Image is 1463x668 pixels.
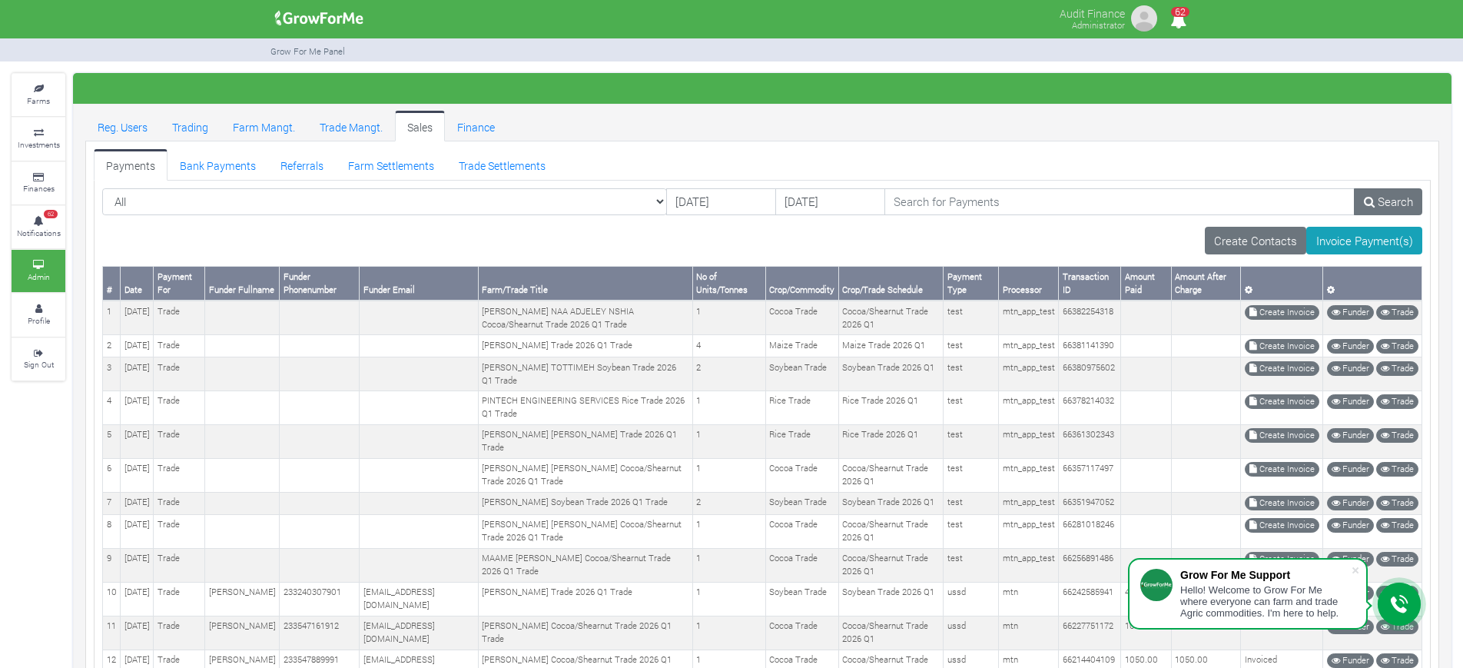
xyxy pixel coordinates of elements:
th: Funder Phonenumber [280,267,360,301]
a: Funder [1327,394,1374,409]
td: [DATE] [121,335,154,357]
td: Trade [154,616,205,650]
td: Trade [154,492,205,514]
td: Trade [154,424,205,458]
td: [DATE] [121,357,154,391]
small: Admin [28,271,50,282]
span: 62 [44,210,58,219]
small: Sign Out [24,359,54,370]
td: Rice Trade 2026 Q1 [838,390,943,424]
a: Create Invoice [1245,339,1319,354]
td: Cocoa/Shearnut Trade 2026 Q1 [838,548,943,582]
a: Trade [1376,552,1418,567]
td: 66227751172 [1059,616,1121,650]
td: PINTECH ENGINEERING SERVICES Rice Trade 2026 Q1 Trade [478,390,692,424]
td: 1 [692,616,765,650]
td: Soybean Trade 2026 Q1 [838,492,943,514]
td: Maize Trade 2026 Q1 [838,335,943,357]
a: Sales [395,111,445,141]
a: Create Invoice [1245,394,1319,409]
td: test [944,458,999,492]
td: 66382254318 [1059,301,1121,334]
td: 9 [103,548,121,582]
td: 1 [692,548,765,582]
td: [PERSON_NAME] [PERSON_NAME] Cocoa/Shearnut Trade 2026 Q1 Trade [478,458,692,492]
small: Administrator [1072,19,1125,31]
td: [DATE] [121,616,154,650]
a: Trade [1376,653,1418,668]
td: [DATE] [121,492,154,514]
td: 2 [692,357,765,391]
a: Farm Settlements [336,149,446,180]
td: test [944,492,999,514]
a: Trade [1376,428,1418,443]
td: Rice Trade 2026 Q1 [838,424,943,458]
td: [DATE] [121,514,154,548]
td: test [944,424,999,458]
img: growforme image [270,3,369,34]
td: [DATE] [121,301,154,334]
a: Payments [94,149,168,180]
td: 2 [692,492,765,514]
td: mtn_app_test [999,458,1059,492]
th: Amount After Charge [1171,267,1240,301]
a: 62 [1163,15,1193,29]
small: Investments [18,139,60,150]
a: Referrals [268,149,336,180]
td: [DATE] [121,390,154,424]
a: Funder [1327,496,1374,510]
a: Search [1354,188,1422,216]
td: Trade [154,582,205,616]
td: 1 [103,301,121,334]
td: 233240307901 [280,582,360,616]
td: 66361302343 [1059,424,1121,458]
a: Funder [1327,653,1374,668]
td: 11 [103,616,121,650]
td: 4 [692,335,765,357]
a: Trade [1376,462,1418,477]
td: 420.00 [1121,582,1172,616]
td: test [944,301,999,334]
a: Trading [160,111,221,141]
a: Create Invoice [1245,305,1319,320]
td: 8 [103,514,121,548]
th: Date [121,267,154,301]
th: Crop/Trade Schedule [838,267,943,301]
td: [DATE] [121,458,154,492]
td: Trade [154,335,205,357]
td: 10 [103,582,121,616]
td: MAAME [PERSON_NAME] Cocoa/Shearnut Trade 2026 Q1 Trade [478,548,692,582]
td: 1050.00 [1171,616,1240,650]
td: [PERSON_NAME] [PERSON_NAME] Trade 2026 Q1 Trade [478,424,692,458]
td: 5 [103,424,121,458]
td: [PERSON_NAME] Cocoa/Shearnut Trade 2026 Q1 Trade [478,616,692,650]
i: Notifications [1163,3,1193,38]
td: 4 [103,390,121,424]
a: Trade [1376,518,1418,533]
th: No of Units/Tonnes [692,267,765,301]
span: 62 [1171,7,1189,17]
td: test [944,335,999,357]
td: Soybean Trade [765,357,838,391]
th: Crop/Commodity [765,267,838,301]
td: 1 [692,514,765,548]
td: Trade [154,514,205,548]
small: Farms [27,95,50,106]
td: test [944,390,999,424]
td: Trade [154,357,205,391]
td: Trade [154,458,205,492]
a: Trade [1376,394,1418,409]
td: Cocoa Trade [765,301,838,334]
td: ussd [944,582,999,616]
td: mtn_app_test [999,548,1059,582]
a: Trade [1376,496,1418,510]
a: Trade Mangt. [307,111,395,141]
a: Farm Mangt. [221,111,307,141]
a: Reg. Users [85,111,160,141]
td: 1 [692,458,765,492]
td: mtn_app_test [999,301,1059,334]
a: Trade [1376,361,1418,376]
td: Cocoa/Shearnut Trade 2026 Q1 [838,458,943,492]
a: Create Invoice [1245,462,1319,477]
a: 62 Notifications [12,206,65,248]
